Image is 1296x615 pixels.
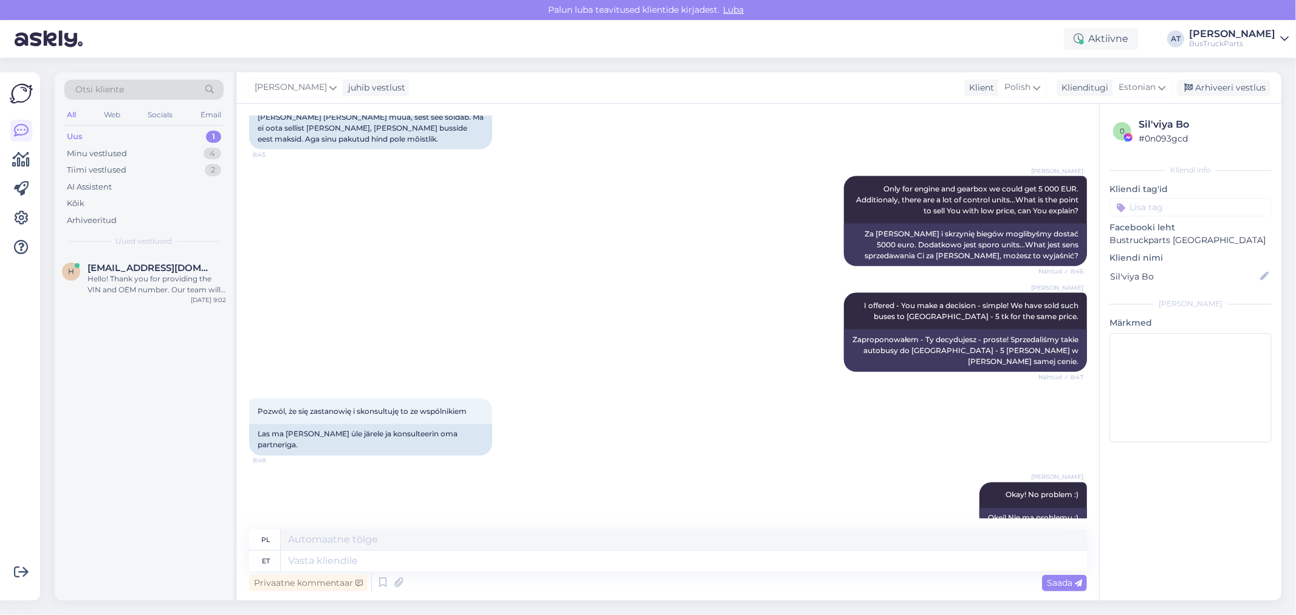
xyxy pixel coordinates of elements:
[67,148,127,160] div: Minu vestlused
[67,131,83,143] div: Uus
[1064,28,1138,50] div: Aktiivne
[67,215,117,227] div: Arhiveeritud
[258,407,467,416] span: Pozwól, że się zastanowię i skonsultuję to ze wspólnikiem
[343,81,405,94] div: juhib vestlust
[864,301,1080,321] span: I offered - You make a decision - simple! We have sold such buses to [GEOGRAPHIC_DATA] - 5 tk for...
[206,131,221,143] div: 1
[1109,252,1272,264] p: Kliendi nimi
[1031,283,1083,292] span: [PERSON_NAME]
[204,148,221,160] div: 4
[1047,577,1082,588] span: Saada
[1167,30,1184,47] div: AT
[1031,167,1083,176] span: [PERSON_NAME]
[67,198,84,210] div: Kõik
[64,107,78,123] div: All
[1006,490,1078,500] span: Okay! No problem :)
[1031,473,1083,482] span: [PERSON_NAME]
[1057,81,1108,94] div: Klienditugi
[68,267,74,276] span: H
[856,184,1080,215] span: Only for engine and gearbox we could get 5 000 EUR. Additionaly, there are a lot of control units...
[720,4,748,15] span: Luba
[75,83,124,96] span: Otsi kliente
[1109,198,1272,216] input: Lisa tag
[249,575,368,591] div: Privaatne kommentaar
[262,551,270,571] div: et
[979,508,1087,529] div: Okej! Nie ma problemu :)
[145,107,175,123] div: Socials
[1109,298,1272,309] div: [PERSON_NAME]
[191,295,226,304] div: [DATE] 9:02
[844,329,1087,372] div: Zaproponowałem - Ty decydujesz - proste! Sprzedaliśmy takie autobusy do [GEOGRAPHIC_DATA] - 5 [PE...
[255,81,327,94] span: [PERSON_NAME]
[1038,267,1083,276] span: Nähtud ✓ 8:46
[1038,373,1083,382] span: Nähtud ✓ 8:47
[87,273,226,295] div: Hello! Thank you for providing the VIN and OEM number. Our team will check for the transmission a...
[1004,81,1030,94] span: Polish
[198,107,224,123] div: Email
[1119,81,1156,94] span: Estonian
[87,263,214,273] span: Haffi@trukkur.is
[1109,317,1272,329] p: Märkmed
[1139,132,1268,145] div: # 0n093gcd
[67,181,112,193] div: AI Assistent
[205,164,221,176] div: 2
[253,150,298,159] span: 8:45
[1120,126,1125,136] span: 0
[1139,117,1268,132] div: Sil'viya Bo
[1109,221,1272,234] p: Facebooki leht
[261,529,270,550] div: pl
[964,81,994,94] div: Klient
[101,107,123,123] div: Web
[1109,165,1272,176] div: Kliendi info
[1109,183,1272,196] p: Kliendi tag'id
[249,424,492,456] div: Las ma [PERSON_NAME] üle järele ja konsulteerin oma partneriga.
[249,96,492,149] div: Ma tahtsin neid varuosadeks [PERSON_NAME] sina [PERSON_NAME] [PERSON_NAME] müüa, sest see sõidab....
[1189,29,1275,39] div: [PERSON_NAME]
[1189,39,1275,49] div: BusTruckParts
[1177,80,1270,96] div: Arhiveeri vestlus
[1110,270,1258,283] input: Lisa nimi
[67,164,126,176] div: Tiimi vestlused
[116,236,173,247] span: Uued vestlused
[1189,29,1289,49] a: [PERSON_NAME]BusTruckParts
[1109,234,1272,247] p: Bustruckparts [GEOGRAPHIC_DATA]
[253,456,298,466] span: 8:48
[10,82,33,105] img: Askly Logo
[844,224,1087,266] div: Za [PERSON_NAME] i skrzynię biegów moglibyśmy dostać 5000 euro. Dodatkowo jest sporo units...What...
